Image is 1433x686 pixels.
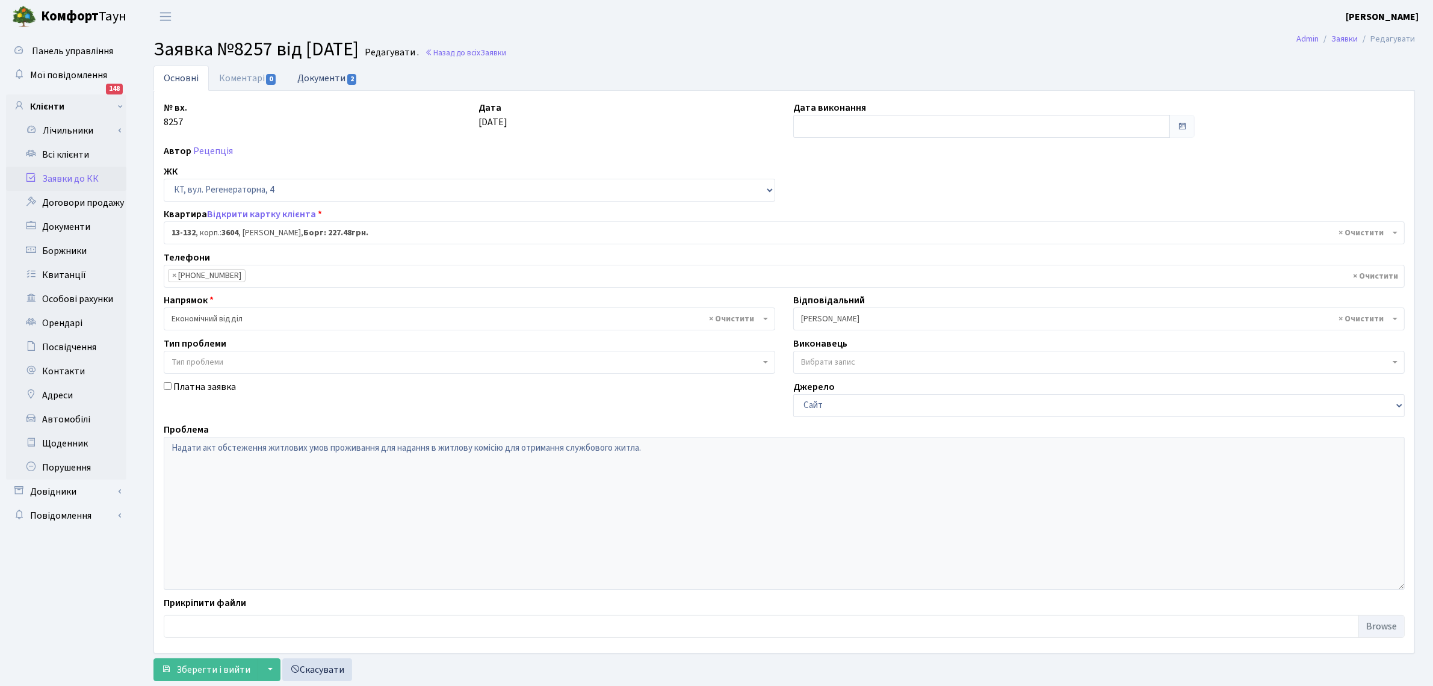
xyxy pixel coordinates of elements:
[106,84,123,94] div: 148
[1358,32,1415,46] li: Редагувати
[164,144,191,158] label: Автор
[164,596,246,610] label: Прикріпити файли
[266,74,276,85] span: 0
[1346,10,1419,24] a: [PERSON_NAME]
[1353,270,1398,282] span: Видалити всі елементи
[164,250,210,265] label: Телефони
[425,47,506,58] a: Назад до всіхЗаявки
[164,221,1405,244] span: <b>13-132</b>, корп.: <b>3604</b>, Бутенко Андрій Миколайович, <b>Борг: 227.48грн.</b>
[32,45,113,58] span: Панель управління
[14,119,126,143] a: Лічильники
[793,336,847,351] label: Виконавець
[164,422,209,437] label: Проблема
[30,69,107,82] span: Мої повідомлення
[6,239,126,263] a: Боржники
[164,207,322,221] label: Квартира
[172,227,1390,239] span: <b>13-132</b>, корп.: <b>3604</b>, Бутенко Андрій Миколайович, <b>Борг: 227.48грн.</b>
[6,94,126,119] a: Клієнти
[209,66,287,91] a: Коментарі
[6,335,126,359] a: Посвідчення
[150,7,181,26] button: Переключити навігацію
[6,39,126,63] a: Панель управління
[41,7,99,26] b: Комфорт
[164,100,187,115] label: № вх.
[362,47,419,58] small: Редагувати .
[6,287,126,311] a: Особові рахунки
[1339,313,1384,325] span: Видалити всі елементи
[1339,227,1384,239] span: Видалити всі елементи
[207,208,316,221] a: Відкрити картку клієнта
[6,215,126,239] a: Документи
[6,167,126,191] a: Заявки до КК
[6,407,126,431] a: Автомобілі
[172,313,760,325] span: Економічний відділ
[801,313,1390,325] span: Клишко І.
[6,480,126,504] a: Довідники
[1346,10,1419,23] b: [PERSON_NAME]
[164,307,775,330] span: Економічний відділ
[469,100,784,138] div: [DATE]
[303,227,368,239] b: Борг: 227.48грн.
[164,164,178,179] label: ЖК
[793,380,835,394] label: Джерело
[6,359,126,383] a: Контакти
[793,100,866,115] label: Дата виконання
[6,311,126,335] a: Орендарі
[193,144,233,158] a: Рецепція
[176,663,250,676] span: Зберегти і вийти
[709,313,754,325] span: Видалити всі елементи
[164,293,214,307] label: Напрямок
[1278,26,1433,52] nav: breadcrumb
[172,270,176,282] span: ×
[801,356,855,368] span: Вибрати запис
[480,47,506,58] span: Заявки
[1296,32,1319,45] a: Admin
[6,504,126,528] a: Повідомлення
[793,293,865,307] label: Відповідальний
[164,437,1405,590] textarea: Надати акт обстеження житлових умов проживання для надання в житлову комісію для отримання службо...
[153,66,209,91] a: Основні
[41,7,126,27] span: Таун
[155,100,469,138] div: 8257
[173,380,236,394] label: Платна заявка
[6,456,126,480] a: Порушення
[793,307,1405,330] span: Клишко І.
[1331,32,1358,45] a: Заявки
[12,5,36,29] img: logo.png
[164,336,226,351] label: Тип проблеми
[153,658,258,681] button: Зберегти і вийти
[478,100,501,115] label: Дата
[6,431,126,456] a: Щоденник
[153,36,359,63] span: Заявка №8257 від [DATE]
[6,383,126,407] a: Адреси
[6,63,126,87] a: Мої повідомлення148
[172,356,223,368] span: Тип проблеми
[287,66,368,90] a: Документи
[6,143,126,167] a: Всі клієнти
[168,269,246,282] li: (099) 080-81-89
[172,227,196,239] b: 13-132
[6,263,126,287] a: Квитанції
[6,191,126,215] a: Договори продажу
[221,227,238,239] b: 3604
[347,74,357,85] span: 2
[282,658,352,681] a: Скасувати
